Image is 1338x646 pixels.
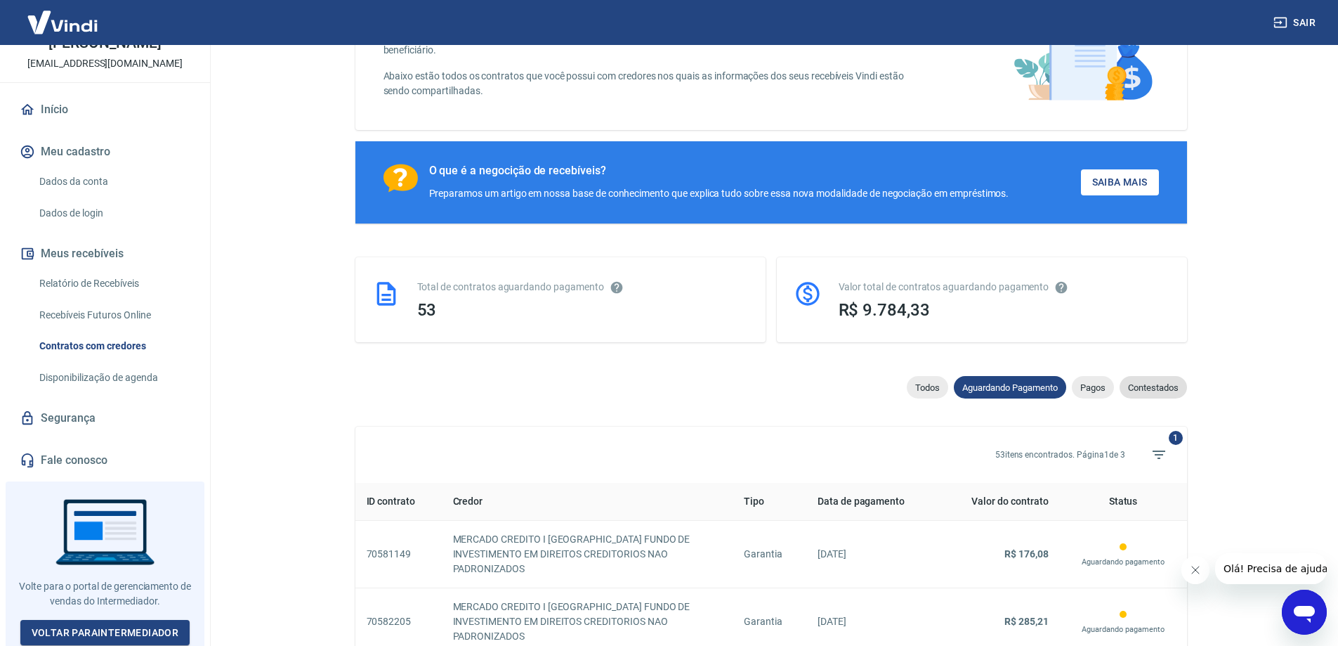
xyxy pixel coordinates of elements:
div: Todos [907,376,948,399]
span: Aguardando Pagamento [954,382,1066,393]
a: Relatório de Recebíveis [34,269,193,298]
div: Pagos [1072,376,1114,399]
a: Segurança [17,403,193,434]
p: [EMAIL_ADDRESS][DOMAIN_NAME] [27,56,183,71]
svg: Esses contratos não se referem à Vindi, mas sim a outras instituições. [610,280,624,295]
span: Contestados [1120,382,1187,393]
button: Sair [1271,10,1321,36]
svg: O valor comprometido não se refere a pagamentos pendentes na Vindi e sim como garantia a outras i... [1054,280,1068,295]
p: Aguardando pagamento [1071,556,1176,569]
p: MERCADO CREDITO I [GEOGRAPHIC_DATA] FUNDO DE INVESTIMENTO EM DIREITOS CREDITORIOS NAO PADRONIZADOS [453,532,721,576]
a: Dados da conta [34,167,193,196]
p: Aguardando pagamento [1071,624,1176,636]
button: Meus recebíveis [17,238,193,269]
div: Este contrato ainda não foi processado pois está aguardando o pagamento ser feito na data program... [1071,541,1176,569]
a: Fale conosco [17,445,193,476]
a: Recebíveis Futuros Online [34,301,193,330]
a: Disponibilização de agenda [34,363,193,392]
div: Aguardando Pagamento [954,376,1066,399]
div: O que é a negocição de recebíveis? [429,164,1009,178]
span: 1 [1169,431,1183,445]
div: Total de contratos aguardando pagamento [417,280,749,295]
iframe: Mensagem da empresa [1215,553,1327,584]
span: R$ 9.784,33 [839,300,930,320]
p: MERCADO CREDITO I [GEOGRAPHIC_DATA] FUNDO DE INVESTIMENTO EM DIREITOS CREDITORIOS NAO PADRONIZADOS [453,600,721,644]
a: Voltar paraIntermediador [20,620,190,646]
th: Status [1060,483,1187,521]
span: Pagos [1072,382,1114,393]
p: [DATE] [818,614,928,629]
th: ID contrato [355,483,442,521]
th: Data de pagamento [806,483,939,521]
a: Contratos com credores [34,332,193,361]
span: Todos [907,382,948,393]
div: Contestados [1120,376,1187,399]
div: Este contrato ainda não foi processado pois está aguardando o pagamento ser feito na data program... [1071,608,1176,636]
iframe: Fechar mensagem [1181,556,1209,584]
iframe: Botão para abrir a janela de mensagens [1282,590,1327,635]
th: Valor do contrato [939,483,1059,521]
button: Meu cadastro [17,136,193,167]
p: Abaixo estão todos os contratos que você possui com credores nos quais as informações dos seus re... [383,69,926,98]
div: Preparamos um artigo em nossa base de conhecimento que explica tudo sobre essa nova modalidade de... [429,186,1009,201]
p: Garantia [744,614,795,629]
a: Dados de login [34,199,193,228]
th: Tipo [733,483,806,521]
th: Credor [442,483,733,521]
div: Valor total de contratos aguardando pagamento [839,280,1170,295]
strong: R$ 176,08 [1004,548,1049,560]
span: Filtros [1142,438,1176,472]
p: [DATE] [818,547,928,562]
a: Início [17,94,193,125]
p: Garantia [744,547,795,562]
span: Olá! Precisa de ajuda? [8,10,118,21]
div: 53 [417,300,749,320]
img: Ícone com um ponto de interrogação. [383,164,418,193]
img: Vindi [17,1,108,44]
p: 53 itens encontrados. Página 1 de 3 [995,448,1125,461]
strong: R$ 285,21 [1004,616,1049,627]
p: 70581149 [367,547,431,562]
a: Saiba Mais [1081,169,1159,195]
p: [PERSON_NAME] [48,36,161,51]
p: 70582205 [367,614,431,629]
